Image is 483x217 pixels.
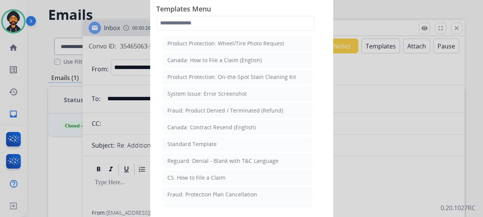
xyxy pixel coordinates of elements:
div: Canada: Contract Resend (English) [167,124,256,131]
span: Templates Menu [156,3,327,16]
div: Reguard: Denial - Blank with T&C Language [167,157,279,165]
div: Product Protection: Wheel/Tire Photo Request [167,40,284,47]
div: CS: How to File a Claim [167,174,225,182]
div: Fraud: Product Denied / Terminated (Refund) [167,107,283,114]
div: System Issue: Error Screenshot [167,90,247,98]
div: Fraud: Protection Plan Cancellation [167,191,257,198]
div: Standard Template [167,140,217,148]
div: Product Protection: On-the-Spot Stain Cleaning Kit [167,73,296,81]
div: Canada: How to File a Claim (English) [167,56,262,64]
